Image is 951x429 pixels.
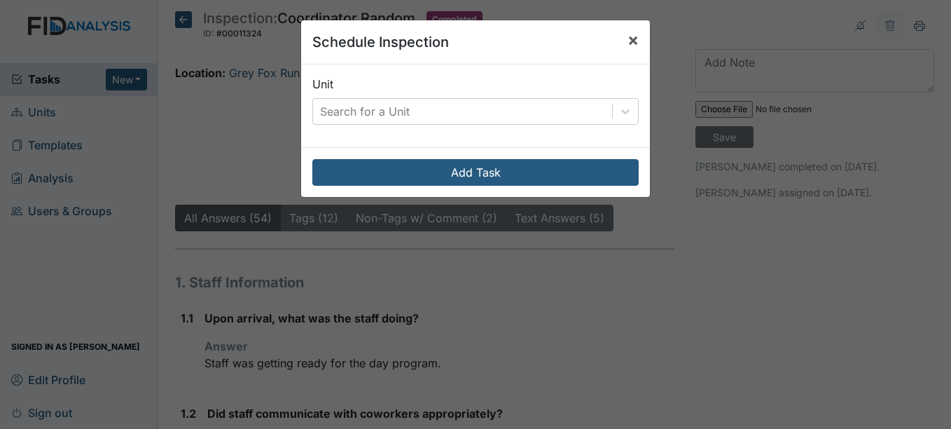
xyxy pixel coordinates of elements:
[312,76,333,93] label: Unit
[616,20,650,60] button: Close
[312,159,639,186] button: Add Task
[312,32,449,53] h5: Schedule Inspection
[320,103,410,120] div: Search for a Unit
[627,29,639,50] span: ×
